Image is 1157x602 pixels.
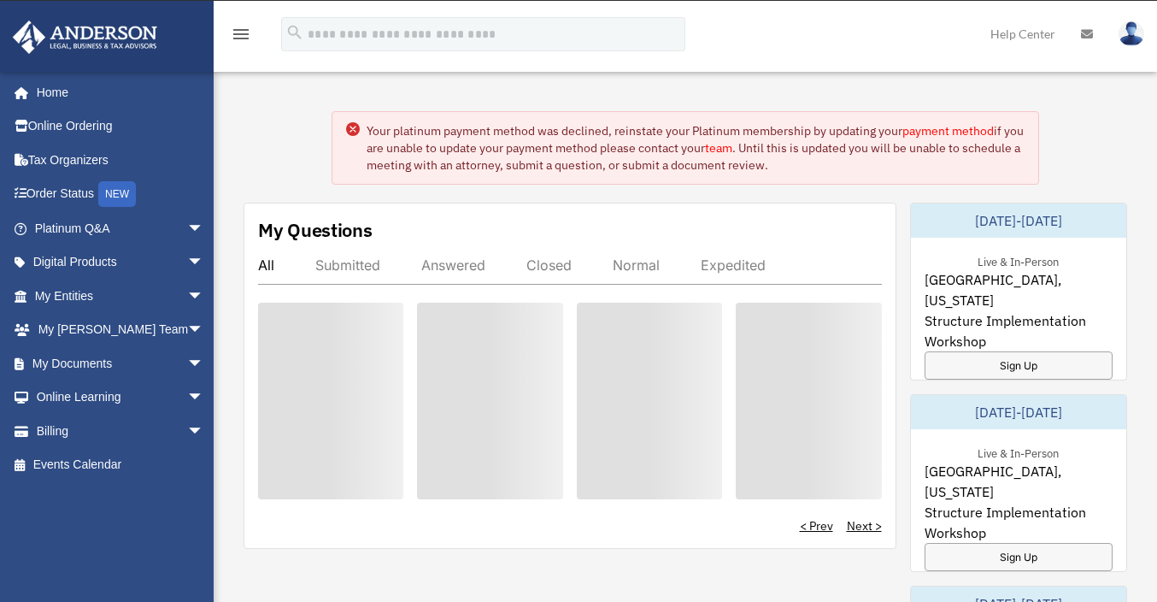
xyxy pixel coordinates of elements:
a: My [PERSON_NAME] Teamarrow_drop_down [12,313,230,347]
a: Billingarrow_drop_down [12,414,230,448]
img: User Pic [1119,21,1144,46]
span: arrow_drop_down [187,313,221,348]
div: [DATE]-[DATE] [911,395,1127,429]
div: My Questions [258,217,373,243]
div: All [258,257,274,274]
div: [DATE]-[DATE] [911,204,1127,238]
a: Tax Organizers [12,143,230,177]
div: Live & In-Person [964,251,1072,269]
div: Answered [421,257,485,274]
a: Digital Productsarrow_drop_down [12,245,230,280]
div: Normal [613,257,660,274]
span: arrow_drop_down [187,381,221,416]
span: [GEOGRAPHIC_DATA], [US_STATE] [925,269,1113,310]
a: team [705,140,732,156]
span: arrow_drop_down [187,245,221,280]
div: Submitted [315,257,380,274]
span: Structure Implementation Workshop [925,502,1113,543]
a: Home [12,75,221,109]
a: < Prev [800,517,833,534]
div: Expedited [701,257,766,274]
img: Anderson Advisors Platinum Portal [8,21,162,54]
a: My Documentsarrow_drop_down [12,346,230,381]
span: arrow_drop_down [187,279,221,314]
div: Live & In-Person [964,443,1072,461]
a: Online Ordering [12,109,230,144]
a: Events Calendar [12,448,230,482]
a: Online Learningarrow_drop_down [12,381,230,415]
i: search [285,23,304,42]
a: Sign Up [925,543,1113,571]
span: arrow_drop_down [187,414,221,449]
a: Next > [847,517,882,534]
div: NEW [98,181,136,207]
a: payment method [902,123,994,139]
div: Your platinum payment method was declined, reinstate your Platinum membership by updating your if... [367,122,1024,174]
a: Order StatusNEW [12,177,230,212]
span: arrow_drop_down [187,211,221,246]
a: Sign Up [925,351,1113,380]
span: [GEOGRAPHIC_DATA], [US_STATE] [925,461,1113,502]
a: Platinum Q&Aarrow_drop_down [12,211,230,245]
a: menu [231,30,251,44]
span: Structure Implementation Workshop [925,310,1113,351]
a: My Entitiesarrow_drop_down [12,279,230,313]
div: Closed [526,257,572,274]
i: menu [231,24,251,44]
span: arrow_drop_down [187,346,221,381]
